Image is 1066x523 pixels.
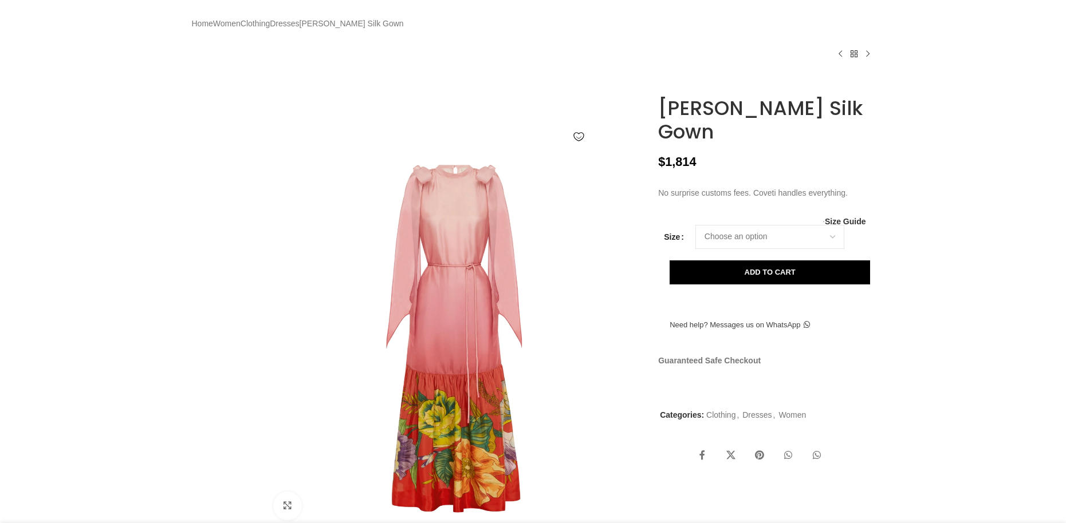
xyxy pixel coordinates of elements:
[861,47,875,61] a: Next product
[270,17,299,30] a: Dresses
[737,409,739,421] span: ,
[773,409,776,421] span: ,
[805,444,828,467] a: WhatsApp social link
[241,17,270,30] a: Clothing
[719,444,742,467] a: X social link
[658,97,874,144] h1: [PERSON_NAME] Silk Gown
[706,410,735,419] a: Clothing
[189,439,259,506] img: Alemais
[658,154,696,169] bdi: 1,814
[748,444,771,467] a: Pinterest social link
[691,444,714,467] a: Facebook social link
[300,17,404,30] span: [PERSON_NAME] Silk Gown
[778,410,806,419] a: Women
[189,367,259,434] img: Alemais Inez Silk Gown
[192,17,404,30] nav: Breadcrumb
[742,410,772,419] a: Dresses
[777,444,800,467] a: WhatsApp social link
[189,222,259,289] img: Alemais
[213,17,241,30] a: Women
[658,187,874,199] p: No surprise customs fees. Coveti handles everything.
[658,154,665,169] span: $
[658,313,821,337] a: Need help? Messages us on WhatsApp
[658,356,761,365] strong: Guaranteed Safe Checkout
[833,47,847,61] a: Previous product
[189,149,259,216] img: Alemais
[658,80,710,90] img: Alemais
[658,373,857,389] img: guaranteed-safe-checkout-bordered.j
[670,260,870,284] button: Add to cart
[192,17,213,30] a: Home
[664,231,684,243] label: Size
[660,410,704,419] span: Categories:
[189,294,259,361] img: Alemais dresses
